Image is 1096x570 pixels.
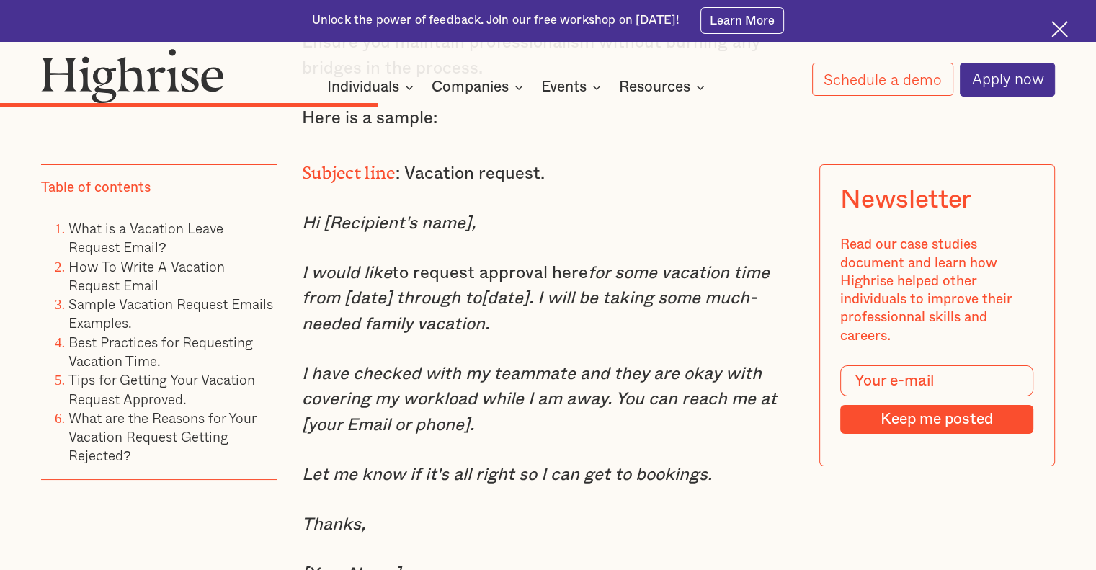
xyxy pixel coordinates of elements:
div: Events [541,79,587,96]
em: Thanks, [302,516,365,533]
a: Learn More [700,7,785,33]
input: Your e-mail [841,366,1034,397]
img: Cross icon [1051,21,1068,37]
a: Sample Vacation Request Emails Examples. [68,293,273,333]
div: Unlock the power of feedback. Join our free workshop on [DATE]! [312,12,680,29]
div: Individuals [327,79,418,96]
em: I would like [302,264,392,282]
div: Resources [619,79,709,96]
p: : Vacation request. [302,156,794,187]
div: Newsletter [841,186,971,215]
em: for some vacation time from [date] through to[date]. I will be taking some much-needed family vac... [302,264,770,333]
div: Companies [432,79,527,96]
strong: Subject line [302,163,396,174]
div: Read our case studies document and learn how Highrise helped other individuals to improve their p... [841,236,1034,346]
a: Tips for Getting Your Vacation Request Approved. [68,370,255,409]
a: Schedule a demo [812,63,953,96]
input: Keep me posted [841,405,1034,434]
img: Highrise logo [41,48,224,104]
div: Table of contents [41,179,151,197]
a: How To Write A Vacation Request Email [68,256,225,295]
em: Hi [Recipient's name], [302,215,476,232]
div: Companies [432,79,509,96]
em: I have checked with my teammate and they are okay with covering my workload while I am away. You ... [302,365,777,434]
a: What are the Reasons for Your Vacation Request Getting Rejected? [68,407,256,466]
form: Modal Form [841,366,1034,435]
a: Apply now [960,63,1055,97]
p: Here is a sample: [302,106,794,132]
em: Let me know if it's all right so I can get to bookings. [302,466,712,484]
div: Events [541,79,605,96]
div: Individuals [327,79,399,96]
p: to request approval here [302,261,794,338]
div: Resources [619,79,690,96]
a: Best Practices for Requesting Vacation Time. [68,331,253,371]
a: What is a Vacation Leave Request Email? [68,218,223,257]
